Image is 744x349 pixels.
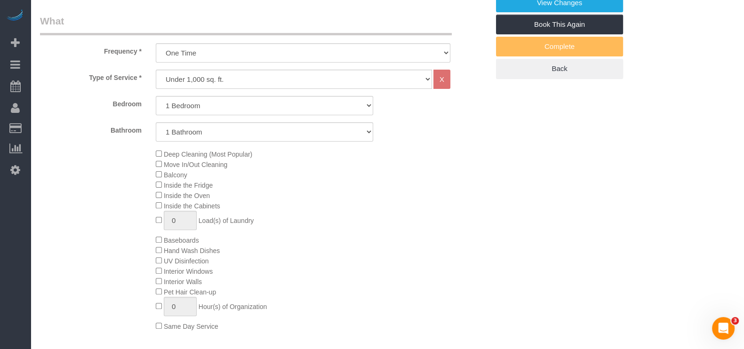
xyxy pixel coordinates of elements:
span: Baseboards [164,237,199,244]
label: Bedroom [33,96,149,109]
legend: What [40,14,452,35]
span: Balcony [164,171,187,179]
a: Book This Again [496,15,623,34]
img: Automaid Logo [6,9,24,23]
span: Interior Walls [164,278,202,286]
a: Back [496,59,623,79]
label: Bathroom [33,122,149,135]
iframe: Intercom live chat [712,317,735,340]
span: Same Day Service [164,323,218,330]
span: Move In/Out Cleaning [164,161,227,168]
span: UV Disinfection [164,257,209,265]
span: Load(s) of Laundry [199,217,254,224]
span: Inside the Fridge [164,182,213,189]
span: Interior Windows [164,268,213,275]
label: Frequency * [33,43,149,56]
span: 3 [731,317,739,325]
label: Type of Service * [33,70,149,82]
span: Inside the Oven [164,192,210,199]
span: Deep Cleaning (Most Popular) [164,151,252,158]
span: Inside the Cabinets [164,202,220,210]
span: Pet Hair Clean-up [164,288,216,296]
span: Hand Wash Dishes [164,247,220,254]
span: Hour(s) of Organization [199,303,267,310]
